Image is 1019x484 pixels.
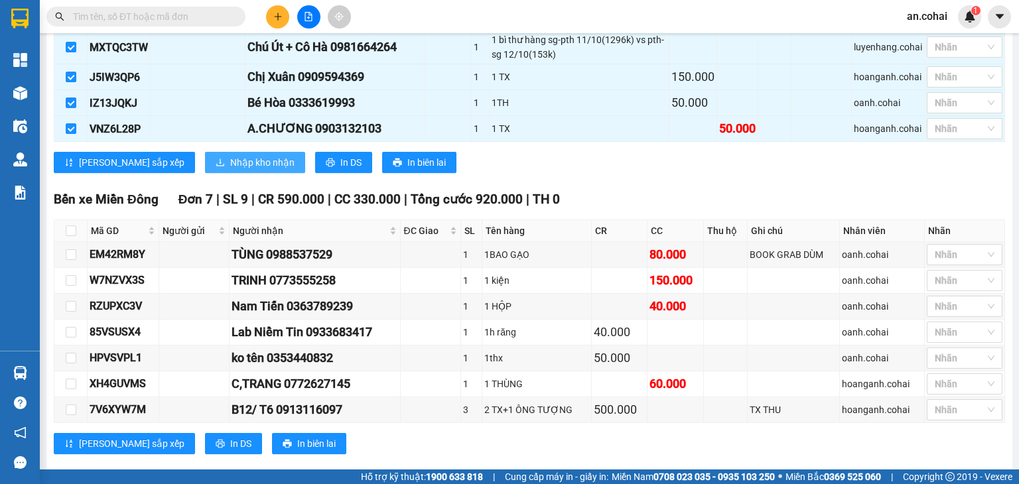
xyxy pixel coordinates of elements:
[90,349,157,366] div: HPVSVPL1
[649,375,701,393] div: 60.000
[11,9,29,29] img: logo-vxr
[90,272,157,288] div: W7NZVX3S
[88,64,151,90] td: J5IW3QP6
[612,469,775,484] span: Miền Nam
[594,349,645,367] div: 50.000
[163,223,216,238] span: Người gửi
[526,192,529,207] span: |
[230,155,295,170] span: Nhập kho nhận
[328,5,351,29] button: aim
[247,38,422,56] div: Chú Út + Cô Hà 0981664264
[273,12,283,21] span: plus
[842,351,922,365] div: oanh.cohai
[90,246,157,263] div: EM42RM8Y
[14,426,27,439] span: notification
[719,119,756,138] div: 50.000
[90,39,148,56] div: MXTQC3TW
[854,95,922,110] div: oanh.cohai
[88,30,151,64] td: MXTQC3TW
[484,247,589,262] div: 1BAO GẠO
[230,436,251,451] span: In DS
[13,53,27,67] img: dashboard-icon
[842,402,922,417] div: hoanganh.cohai
[91,223,145,238] span: Mã GD
[90,324,157,340] div: 85VSUSX4
[594,323,645,341] div: 40.000
[247,93,422,112] div: Bé Hòa 0333619993
[90,69,148,86] div: J5IW3QP6
[88,242,159,268] td: EM42RM8Y
[14,456,27,469] span: message
[854,40,922,54] div: luyenhang.cohai
[474,70,487,84] div: 1
[928,223,1001,238] div: Nhãn
[232,375,398,393] div: C,TRANG 0772627145
[88,320,159,345] td: 85VSUSX4
[297,5,320,29] button: file-add
[671,68,714,86] div: 150.000
[361,469,483,484] span: Hỗ trợ kỹ thuật:
[90,95,148,111] div: IZ13JQKJ
[88,345,159,371] td: HPVSVPL1
[54,192,159,207] span: Bến xe Miền Đông
[463,402,480,417] div: 3
[945,472,955,481] span: copyright
[842,273,922,288] div: oanh.cohai
[748,220,840,242] th: Ghi chú
[842,299,922,314] div: oanh.cohai
[750,247,837,262] div: BOOK GRAB DÙM
[971,6,981,15] sup: 1
[474,95,487,110] div: 1
[785,469,881,484] span: Miền Bắc
[272,433,346,454] button: printerIn biên lai
[592,220,648,242] th: CR
[216,158,225,168] span: download
[205,433,262,454] button: printerIn DS
[55,12,64,21] span: search
[64,158,74,168] span: sort-ascending
[232,271,398,290] div: TRINH 0773555258
[223,192,248,207] span: SL 9
[973,6,978,15] span: 1
[13,86,27,100] img: warehouse-icon
[842,325,922,339] div: oanh.cohai
[13,119,27,133] img: warehouse-icon
[73,9,230,24] input: Tìm tên, số ĐT hoặc mã đơn
[90,401,157,418] div: 7V6XYW7M
[304,12,313,21] span: file-add
[328,192,331,207] span: |
[79,155,184,170] span: [PERSON_NAME] sắp xếp
[492,121,667,136] div: 1 TX
[315,152,372,173] button: printerIn DS
[88,371,159,397] td: XH4GUVMS
[533,192,560,207] span: TH 0
[404,223,448,238] span: ĐC Giao
[461,220,482,242] th: SL
[216,192,220,207] span: |
[297,436,336,451] span: In biên lai
[426,471,483,482] strong: 1900 633 818
[283,439,292,450] span: printer
[891,469,893,484] span: |
[842,247,922,262] div: oanh.cohai
[493,469,495,484] span: |
[594,400,645,419] div: 500.000
[216,439,225,450] span: printer
[247,68,422,86] div: Chị Xuân 0909594369
[258,192,324,207] span: CR 590.000
[484,273,589,288] div: 1 kiện
[463,299,480,314] div: 1
[13,152,27,166] img: warehouse-icon
[88,90,151,116] td: IZ13JQKJ
[463,247,480,262] div: 1
[988,5,1011,29] button: caret-down
[266,5,289,29] button: plus
[88,268,159,294] td: W7NZVX3S
[964,11,976,23] img: icon-new-feature
[205,152,305,173] button: downloadNhập kho nhận
[484,299,589,314] div: 1 HỘP
[474,121,487,136] div: 1
[492,70,667,84] div: 1 TX
[704,220,748,242] th: Thu hộ
[484,325,589,339] div: 1h răng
